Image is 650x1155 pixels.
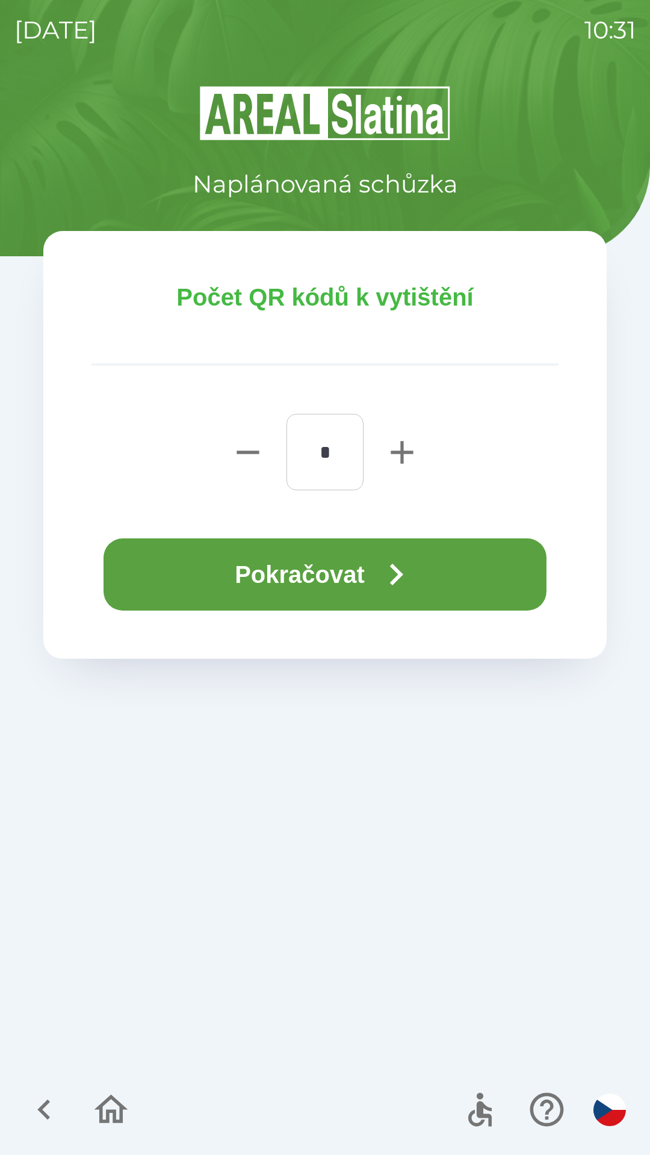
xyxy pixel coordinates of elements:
[593,1094,626,1126] img: cs flag
[14,12,97,48] p: [DATE]
[584,12,636,48] p: 10:31
[91,279,559,315] p: Počet QR kódů k vytištění
[193,166,458,202] p: Naplánovaná schůzka
[43,84,607,142] img: Logo
[104,538,546,611] button: Pokračovat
